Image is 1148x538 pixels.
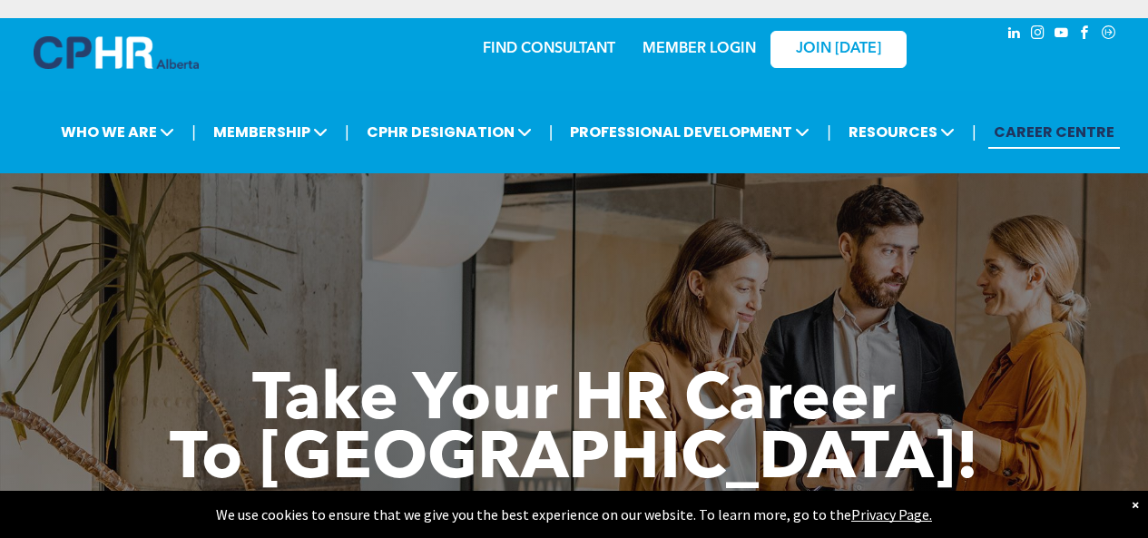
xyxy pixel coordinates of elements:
span: WHO WE ARE [55,115,180,149]
span: JOIN [DATE] [796,41,881,58]
a: youtube [1052,23,1072,47]
a: instagram [1028,23,1048,47]
span: CPHR DESIGNATION [361,115,537,149]
a: linkedin [1005,23,1025,47]
li: | [827,113,831,151]
a: Privacy Page. [851,505,932,523]
img: A blue and white logo for cp alberta [34,36,199,69]
a: Social network [1099,23,1119,47]
span: Take Your HR Career [252,369,896,435]
a: JOIN [DATE] [770,31,907,68]
span: RESOURCES [843,115,960,149]
div: Dismiss notification [1132,495,1139,514]
a: MEMBER LOGIN [643,42,756,56]
li: | [345,113,349,151]
a: CAREER CENTRE [988,115,1120,149]
span: MEMBERSHIP [208,115,333,149]
li: | [549,113,554,151]
a: facebook [1075,23,1095,47]
span: To [GEOGRAPHIC_DATA]! [170,428,979,494]
li: | [191,113,196,151]
span: PROFESSIONAL DEVELOPMENT [564,115,815,149]
a: FIND CONSULTANT [483,42,615,56]
li: | [972,113,976,151]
